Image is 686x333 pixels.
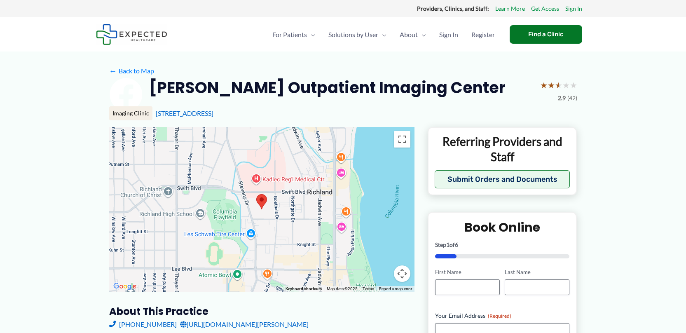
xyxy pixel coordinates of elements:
[555,77,562,93] span: ★
[465,20,501,49] a: Register
[96,24,167,45] img: Expected Healthcare Logo - side, dark font, small
[435,242,570,248] p: Step of
[531,3,559,14] a: Get Access
[111,281,138,292] a: Open this area in Google Maps (opens a new window)
[400,20,418,49] span: About
[435,219,570,235] h2: Book Online
[455,241,458,248] span: 6
[286,286,322,292] button: Keyboard shortcuts
[394,131,410,148] button: Toggle fullscreen view
[435,170,570,188] button: Submit Orders and Documents
[328,20,378,49] span: Solutions by User
[567,93,577,103] span: (42)
[510,25,582,44] a: Find a Clinic
[363,286,374,291] a: Terms (opens in new tab)
[562,77,570,93] span: ★
[570,77,577,93] span: ★
[540,77,548,93] span: ★
[439,20,458,49] span: Sign In
[418,20,426,49] span: Menu Toggle
[109,106,152,120] div: Imaging Clinic
[307,20,315,49] span: Menu Toggle
[435,312,570,320] label: Your Email Address
[433,20,465,49] a: Sign In
[417,5,489,12] strong: Providers, Clinics, and Staff:
[393,20,433,49] a: AboutMenu Toggle
[378,20,386,49] span: Menu Toggle
[322,20,393,49] a: Solutions by UserMenu Toggle
[327,286,358,291] span: Map data ©2025
[558,93,566,103] span: 2.9
[394,265,410,282] button: Map camera controls
[149,77,506,98] h2: [PERSON_NAME] Outpatient Imaging Center
[109,65,154,77] a: ←Back to Map
[109,305,414,318] h3: About this practice
[180,318,309,331] a: [URL][DOMAIN_NAME][PERSON_NAME]
[266,20,322,49] a: For PatientsMenu Toggle
[156,109,213,117] a: [STREET_ADDRESS]
[565,3,582,14] a: Sign In
[446,241,450,248] span: 1
[471,20,495,49] span: Register
[109,67,117,75] span: ←
[495,3,525,14] a: Learn More
[435,134,570,164] p: Referring Providers and Staff
[266,20,501,49] nav: Primary Site Navigation
[488,313,511,319] span: (Required)
[379,286,412,291] a: Report a map error
[435,268,500,276] label: First Name
[548,77,555,93] span: ★
[109,318,177,331] a: [PHONE_NUMBER]
[111,281,138,292] img: Google
[272,20,307,49] span: For Patients
[505,268,569,276] label: Last Name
